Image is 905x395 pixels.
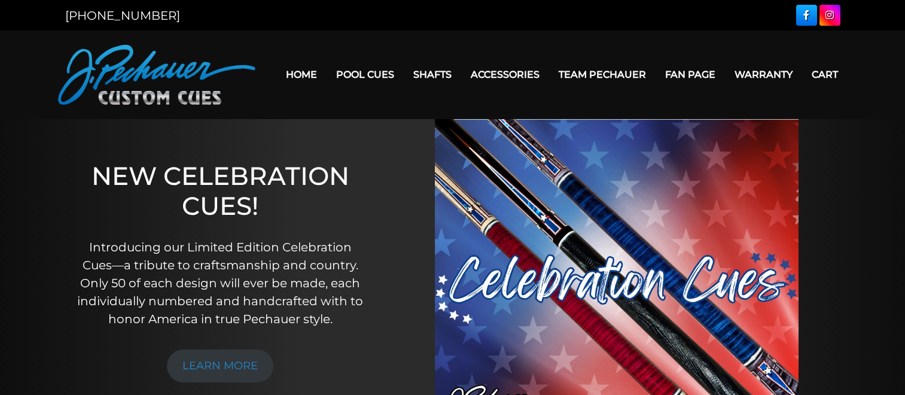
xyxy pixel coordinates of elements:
a: Cart [802,59,848,90]
a: Home [276,59,327,90]
img: Pechauer Custom Cues [58,45,255,105]
a: Shafts [404,59,461,90]
a: LEARN MORE [167,350,273,382]
a: Accessories [461,59,549,90]
a: Pool Cues [327,59,404,90]
a: Warranty [725,59,802,90]
p: Introducing our Limited Edition Celebration Cues—a tribute to craftsmanship and country. Only 50 ... [74,238,367,328]
a: Team Pechauer [549,59,656,90]
h1: NEW CELEBRATION CUES! [74,161,367,221]
a: [PHONE_NUMBER] [65,8,180,23]
a: Fan Page [656,59,725,90]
